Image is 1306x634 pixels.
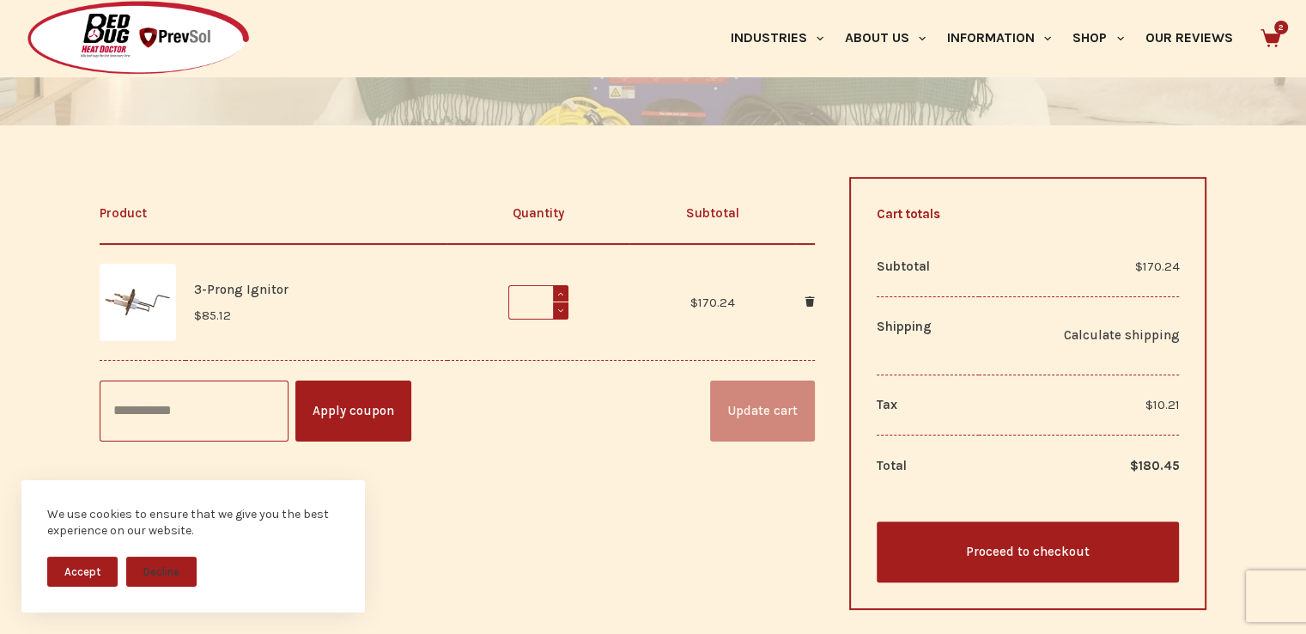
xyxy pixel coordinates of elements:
span: 2 [1274,21,1288,34]
div: We use cookies to ensure that we give you the best experience on our website. [47,506,339,540]
span: $ [690,295,698,310]
bdi: 170.24 [1134,259,1179,274]
h2: Cart totals [877,204,1180,224]
a: Proceed to checkout [877,521,1180,582]
img: 3-prong ignitor replacement part for the pest heat tpe-500 [100,264,177,341]
th: Shipping [877,296,979,375]
span: $ [1129,458,1138,473]
bdi: 85.12 [194,308,231,323]
button: Accept [47,557,118,587]
th: Quantity [447,183,629,244]
a: Remove 3-Prong Ignitor from cart [805,295,815,310]
th: Subtotal [629,183,796,244]
bdi: 180.45 [1129,458,1179,473]
th: Product [100,183,447,244]
button: Open LiveChat chat widget [14,7,65,58]
button: Update cart [710,381,815,442]
th: Subtotal [877,236,979,296]
a: 3-Prong Ignitor [194,282,289,297]
span: $ [194,308,202,323]
input: Product quantity [508,285,568,320]
span: 10.21 [1145,397,1179,412]
button: Decline [126,557,197,587]
button: Apply coupon [295,381,411,442]
span: $ [1145,397,1152,412]
span: $ [1134,259,1142,274]
bdi: 170.24 [690,295,735,310]
a: Calculate shipping [988,325,1180,346]
th: Total [877,436,979,496]
th: Tax [877,375,979,436]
